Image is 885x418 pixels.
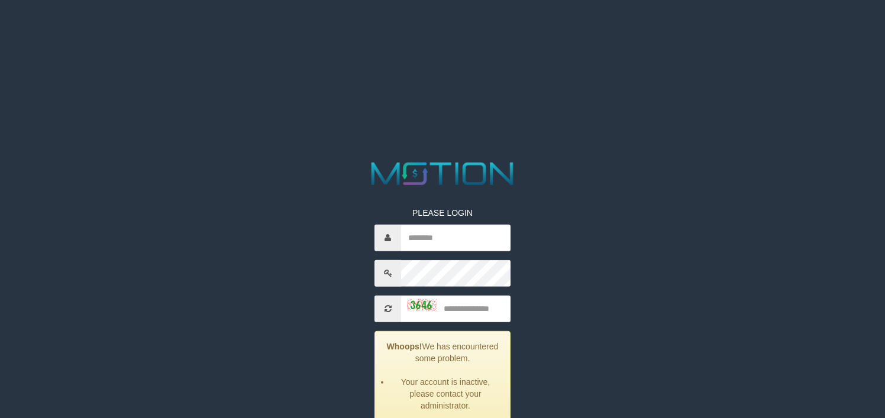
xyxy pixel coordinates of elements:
[365,158,520,189] img: MOTION_logo.png
[374,206,510,218] p: PLEASE LOGIN
[387,341,422,351] strong: Whoops!
[390,375,500,411] li: Your account is inactive, please contact your administrator.
[407,299,437,311] img: captcha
